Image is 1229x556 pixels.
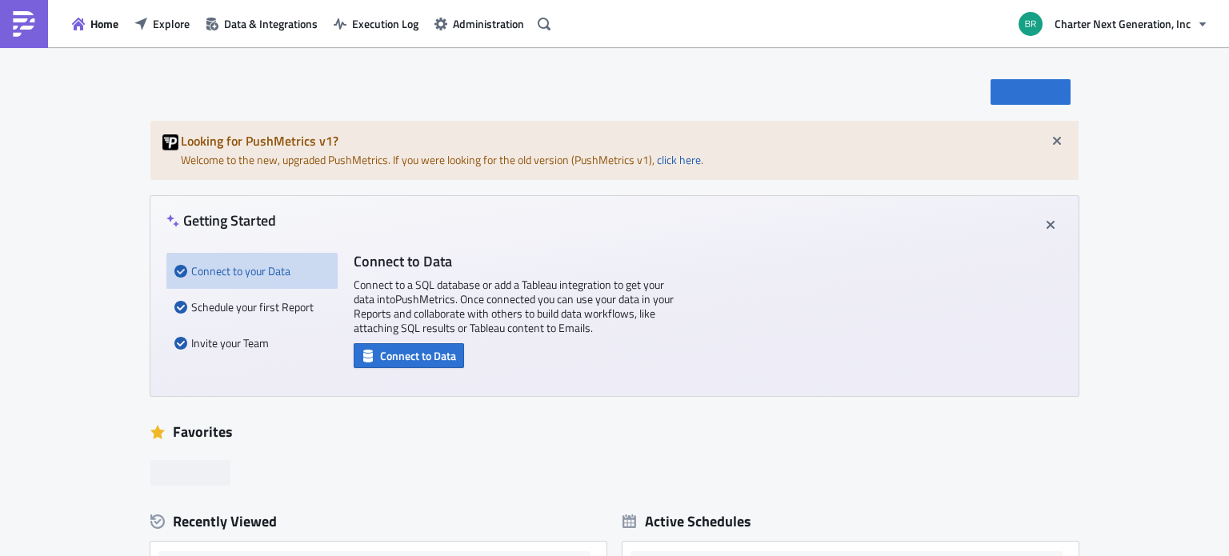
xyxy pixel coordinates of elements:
[380,347,456,364] span: Connect to Data
[623,512,751,530] div: Active Schedules
[174,325,330,361] div: Invite your Team
[150,420,1079,444] div: Favorites
[181,134,1067,147] h5: Looking for PushMetrics v1?
[326,11,426,36] button: Execution Log
[64,11,126,36] button: Home
[354,343,464,368] button: Connect to Data
[224,15,318,32] span: Data & Integrations
[166,212,276,229] h4: Getting Started
[354,346,464,362] a: Connect to Data
[453,15,524,32] span: Administration
[150,121,1079,180] div: Welcome to the new, upgraded PushMetrics. If you were looking for the old version (PushMetrics v1...
[153,15,190,32] span: Explore
[657,151,701,168] a: click here
[354,278,674,335] p: Connect to a SQL database or add a Tableau integration to get your data into PushMetrics . Once c...
[174,289,330,325] div: Schedule your first Report
[354,253,674,270] h4: Connect to Data
[352,15,418,32] span: Execution Log
[126,11,198,36] button: Explore
[1055,15,1191,32] span: Charter Next Generation, Inc
[198,11,326,36] button: Data & Integrations
[1009,6,1217,42] button: Charter Next Generation, Inc
[90,15,118,32] span: Home
[150,510,606,534] div: Recently Viewed
[426,11,532,36] button: Administration
[11,11,37,37] img: PushMetrics
[174,253,330,289] div: Connect to your Data
[1017,10,1044,38] img: Avatar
